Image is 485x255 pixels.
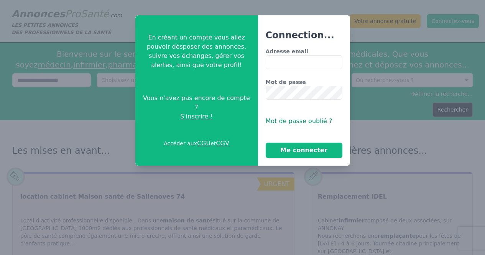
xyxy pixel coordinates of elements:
label: Mot de passe [266,78,342,86]
p: En créant un compte vous allez pouvoir désposer des annonces, suivre vos échanges, gérer vos aler... [141,33,252,70]
label: Adresse email [266,48,342,55]
button: Me connecter [266,143,342,158]
p: Accéder aux et [164,139,229,148]
span: Mot de passe oublié ? [266,117,332,125]
h3: Connection... [266,29,342,41]
span: S'inscrire ! [180,112,213,121]
span: Vous n'avez pas encore de compte ? [141,94,252,112]
a: CGU [197,140,210,147]
a: CGV [216,140,229,147]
